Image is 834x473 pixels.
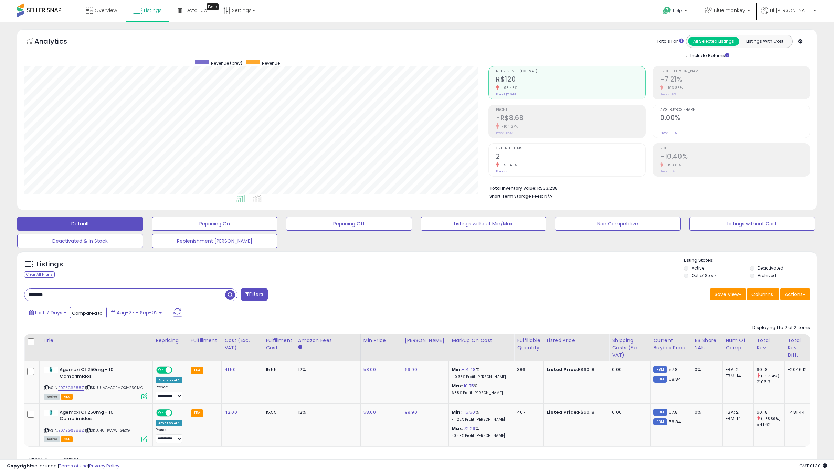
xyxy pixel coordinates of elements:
span: 2025-09-11 01:30 GMT [799,463,827,469]
label: Archived [758,273,776,278]
span: FBA [61,394,73,400]
div: 15.55 [266,367,290,373]
a: -14.48 [462,366,476,373]
button: Default [17,217,143,231]
span: | SKU: UAG-AGEMOXI-250MG [85,385,143,390]
button: Actions [780,288,810,300]
span: ROI [660,147,810,150]
b: Short Term Storage Fees: [489,193,543,199]
div: 386 [517,367,538,373]
span: All listings currently available for purchase on Amazon [44,436,60,442]
button: Non Competitive [555,217,681,231]
span: 58.84 [669,376,682,382]
div: 0% [695,367,717,373]
div: Amazon AI * [156,377,182,383]
div: Displaying 1 to 2 of 2 items [752,325,810,331]
span: N/A [544,193,552,199]
span: Show: entries [29,456,79,462]
p: 30.39% Profit [PERSON_NAME] [452,433,509,438]
a: 69.90 [405,366,417,373]
div: 15.55 [266,409,290,416]
div: Num of Comp. [726,337,751,351]
div: 0% [695,409,717,416]
small: -193.61% [663,162,681,168]
div: Include Returns [681,51,738,59]
b: Listed Price: [547,366,578,373]
a: Hi [PERSON_NAME] [761,7,816,22]
small: FBA [191,367,203,374]
div: Preset: [156,385,182,400]
span: Aug-27 - Sep-02 [117,309,158,316]
div: FBA: 2 [726,367,748,373]
div: 541.62 [757,422,784,428]
small: -95.45% [499,162,517,168]
a: 10.75 [464,382,474,389]
strong: Copyright [7,463,32,469]
span: 58.84 [669,419,682,425]
div: 12% [298,367,355,373]
div: -2046.12 [788,367,807,373]
div: R$60.18 [547,409,604,416]
b: Max: [452,425,464,432]
button: All Selected Listings [688,37,739,46]
i: Get Help [663,6,671,15]
span: Blue.monkey [714,7,745,14]
button: Repricing On [152,217,278,231]
small: FBM [653,418,667,425]
small: FBM [653,376,667,383]
button: Deactivated & In Stock [17,234,143,248]
small: FBM [653,366,667,373]
span: 57.8 [669,366,678,373]
span: Overview [95,7,117,14]
div: BB Share 24h. [695,337,720,351]
span: Help [673,8,682,14]
img: 21YJlXgjXBL._SL40_.jpg [44,367,58,373]
a: 99.90 [405,409,417,416]
div: Min Price [363,337,399,344]
div: 60.18 [757,367,784,373]
a: 41.50 [224,366,236,373]
small: Prev: 0.00% [660,131,677,135]
div: % [452,425,509,438]
small: (-97.14%) [761,373,779,379]
a: -15.50 [462,409,475,416]
span: 57.8 [669,409,678,416]
a: B07ZG6S88Z [58,385,84,391]
small: -95.45% [499,85,517,91]
a: 58.00 [363,366,376,373]
div: Fulfillment [191,337,219,344]
h2: 2 [496,153,645,162]
button: Filters [241,288,268,301]
b: Max: [452,382,464,389]
h5: Analytics [34,36,81,48]
div: FBM: 14 [726,416,748,422]
h2: -7.21% [660,75,810,85]
button: Listings With Cost [739,37,790,46]
span: Compared to: [72,310,104,316]
div: Clear All Filters [24,271,55,278]
span: Last 7 Days [35,309,62,316]
div: Total Rev. Diff. [788,337,809,359]
span: Ordered Items [496,147,645,150]
div: FBM: 14 [726,373,748,379]
div: Repricing [156,337,185,344]
b: Min: [452,366,462,373]
div: seller snap | | [7,463,119,470]
div: Fulfillment Cost [266,337,292,351]
span: Listings [144,7,162,14]
h2: -10.40% [660,153,810,162]
div: Tooltip anchor [207,3,219,10]
div: Total Rev. [757,337,782,351]
p: -10.36% Profit [PERSON_NAME] [452,375,509,379]
div: % [452,409,509,422]
span: DataHub [186,7,207,14]
div: Preset: [156,428,182,443]
span: Hi [PERSON_NAME] [770,7,811,14]
button: Last 7 Days [25,307,71,318]
div: % [452,383,509,396]
button: Columns [747,288,779,300]
a: Terms of Use [59,463,88,469]
small: Prev: 11.11% [660,169,675,174]
p: 6.38% Profit [PERSON_NAME] [452,391,509,396]
div: 0.00 [612,409,645,416]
